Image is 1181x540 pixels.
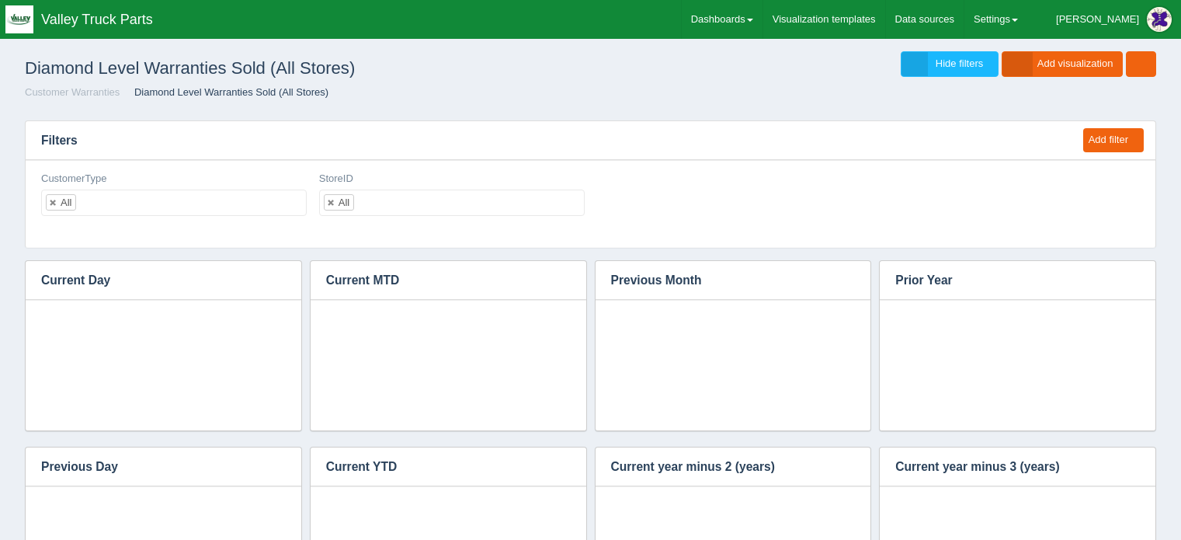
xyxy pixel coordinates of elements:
div: [PERSON_NAME] [1056,4,1139,35]
div: All [339,197,349,207]
a: Customer Warranties [25,86,120,98]
span: Valley Truck Parts [41,12,153,27]
h3: Previous Month [596,261,848,300]
div: All [61,197,71,207]
li: Diamond Level Warranties Sold (All Stores) [123,85,328,100]
h3: Previous Day [26,448,278,486]
img: q1blfpkbivjhsugxdrfq.png [5,5,33,33]
h3: Current year minus 2 (years) [596,448,848,486]
label: CustomerType [41,172,107,186]
button: Add filter [1083,128,1144,152]
h3: Current year minus 3 (years) [880,448,1132,486]
h3: Prior Year [880,261,1132,300]
h3: Current YTD [311,448,563,486]
a: Add visualization [1002,51,1124,77]
span: Hide filters [936,57,983,69]
label: StoreID [319,172,353,186]
a: Hide filters [901,51,999,77]
h3: Current MTD [311,261,563,300]
h3: Current Day [26,261,278,300]
h3: Filters [26,121,1068,160]
img: Profile Picture [1147,7,1172,32]
h1: Diamond Level Warranties Sold (All Stores) [25,51,591,85]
